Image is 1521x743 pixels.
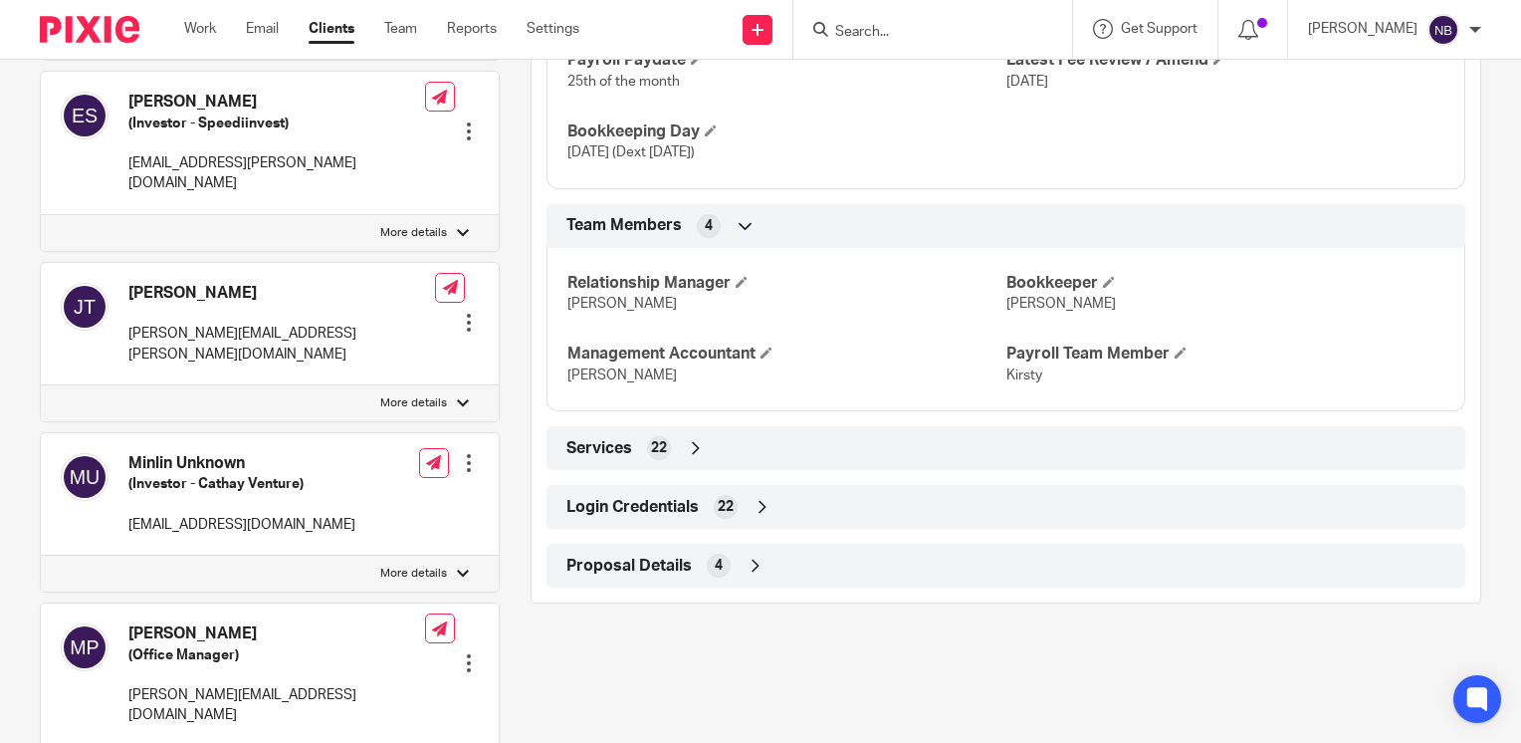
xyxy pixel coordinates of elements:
a: Work [184,19,216,39]
span: [DATE] (Dext [DATE]) [567,145,695,159]
p: [PERSON_NAME][EMAIL_ADDRESS][PERSON_NAME][DOMAIN_NAME] [128,324,435,365]
span: Team Members [566,215,682,236]
a: Reports [447,19,497,39]
h4: Bookkeeper [1006,273,1444,294]
span: 4 [705,216,713,236]
h4: Latest Fee Review / Amend [1006,50,1444,71]
span: 22 [651,438,667,458]
h4: [PERSON_NAME] [128,92,425,113]
a: Settings [527,19,579,39]
p: [PERSON_NAME] [1308,19,1417,39]
h4: [PERSON_NAME] [128,623,425,644]
a: Clients [309,19,354,39]
p: [EMAIL_ADDRESS][DOMAIN_NAME] [128,515,355,535]
span: [PERSON_NAME] [1006,297,1116,311]
span: Get Support [1121,22,1197,36]
h5: (Investor - Speediinvest) [128,114,425,133]
p: More details [380,225,447,241]
span: Kirsty [1006,369,1042,382]
img: svg%3E [61,92,109,139]
h5: (Office Manager) [128,645,425,665]
h4: Minlin Unknown [128,453,355,474]
h4: Bookkeeping Day [567,122,1005,142]
img: Pixie [40,16,139,43]
a: Email [246,19,279,39]
img: svg%3E [61,623,109,671]
img: svg%3E [61,283,109,331]
input: Search [833,24,1012,42]
h4: Payroll Team Member [1006,344,1444,365]
a: Team [384,19,417,39]
p: [PERSON_NAME][EMAIL_ADDRESS][DOMAIN_NAME] [128,685,425,726]
h4: [PERSON_NAME] [128,283,435,304]
span: Proposal Details [566,556,692,577]
span: Login Credentials [566,497,699,518]
h5: (Investor - Cathay Venture) [128,474,355,494]
p: [EMAIL_ADDRESS][PERSON_NAME][DOMAIN_NAME] [128,153,425,194]
p: More details [380,395,447,411]
span: 22 [718,497,734,517]
span: 4 [715,556,723,576]
span: [PERSON_NAME] [567,297,677,311]
span: [PERSON_NAME] [567,369,677,382]
p: More details [380,566,447,582]
img: svg%3E [1427,14,1459,46]
h4: Payroll Paydate [567,50,1005,71]
span: 25th of the month [567,75,680,89]
h4: Management Accountant [567,344,1005,365]
span: [DATE] [1006,75,1048,89]
h4: Relationship Manager [567,273,1005,294]
img: svg%3E [61,453,109,501]
span: Services [566,438,632,459]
